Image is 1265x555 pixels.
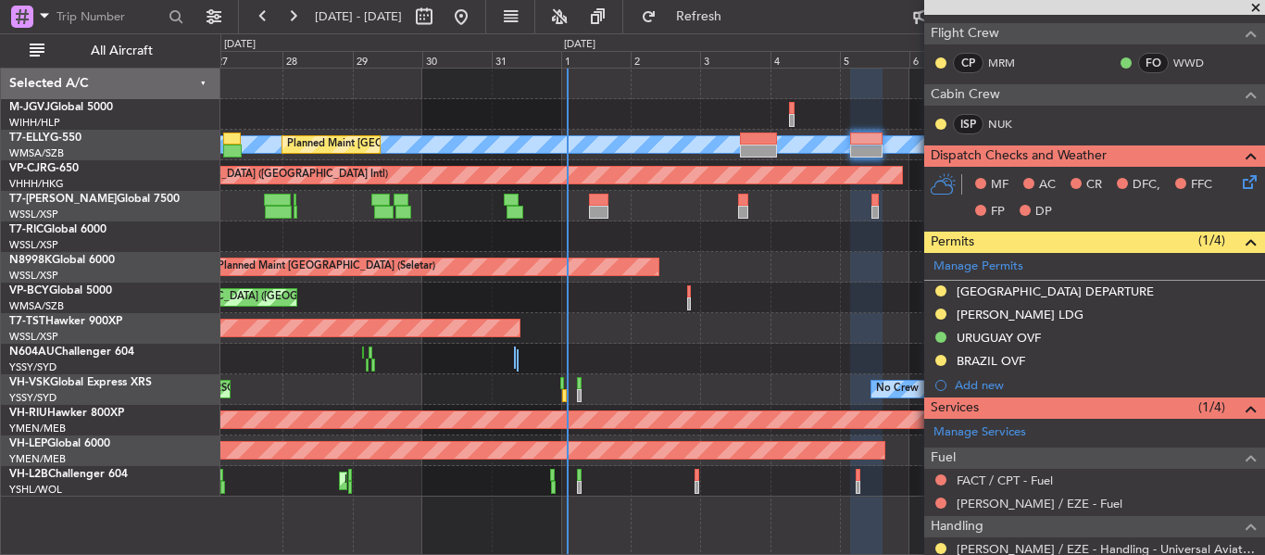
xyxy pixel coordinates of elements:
[9,194,117,205] span: T7-[PERSON_NAME]
[631,51,700,68] div: 2
[9,452,66,466] a: YMEN/MEB
[9,163,47,174] span: VP-CJR
[9,102,113,113] a: M-JGVJGlobal 5000
[9,285,112,296] a: VP-BCYGlobal 5000
[224,37,256,53] div: [DATE]
[1198,231,1225,250] span: (1/4)
[564,37,595,53] div: [DATE]
[353,51,422,68] div: 29
[9,194,180,205] a: T7-[PERSON_NAME]Global 7500
[700,51,770,68] div: 3
[1138,53,1169,73] div: FO
[931,84,1000,106] span: Cabin Crew
[9,102,50,113] span: M-JGVJ
[287,131,719,158] div: Planned Maint [GEOGRAPHIC_DATA] (Sultan [PERSON_NAME] [PERSON_NAME] - Subang)
[957,353,1025,369] div: BRAZIL OVF
[9,269,58,283] a: WSSL/XSP
[422,51,492,68] div: 30
[492,51,561,68] div: 31
[9,299,64,313] a: WMSA/SZB
[1198,397,1225,417] span: (1/4)
[1035,203,1052,221] span: DP
[9,483,62,497] a: YSHL/WOL
[957,330,1041,346] div: URUGUAY OVF
[988,55,1030,71] a: MRM
[1191,176,1212,195] span: FFC
[1173,55,1215,71] a: WWD
[213,51,282,68] div: 27
[1039,176,1056,195] span: AC
[20,36,201,66] button: All Aircraft
[840,51,909,68] div: 5
[9,377,50,388] span: VH-VSK
[9,116,60,130] a: WIHH/HLP
[9,255,115,266] a: N8998KGlobal 6000
[9,316,122,327] a: T7-TSTHawker 900XP
[9,132,50,144] span: T7-ELLY
[770,51,840,68] div: 4
[957,496,1122,511] a: [PERSON_NAME] / EZE - Fuel
[9,408,124,419] a: VH-RIUHawker 800XP
[9,469,128,480] a: VH-L2BChallenger 604
[953,53,983,73] div: CP
[9,146,64,160] a: WMSA/SZB
[9,347,55,358] span: N604AU
[282,51,352,68] div: 28
[991,176,1008,195] span: MF
[931,232,974,253] span: Permits
[9,132,81,144] a: T7-ELLYG-550
[9,208,58,221] a: WSSL/XSP
[9,347,134,358] a: N604AUChallenger 604
[957,284,1154,299] div: [GEOGRAPHIC_DATA] DEPARTURE
[9,360,56,374] a: YSSY/SYD
[931,397,979,419] span: Services
[1133,176,1160,195] span: DFC,
[9,238,58,252] a: WSSL/XSP
[9,438,110,449] a: VH-LEPGlobal 6000
[1086,176,1102,195] span: CR
[933,423,1026,442] a: Manage Services
[9,408,47,419] span: VH-RIU
[931,145,1107,167] span: Dispatch Checks and Weather
[9,224,106,235] a: T7-RICGlobal 6000
[9,422,66,435] a: YMEN/MEB
[9,255,52,266] span: N8998K
[931,23,999,44] span: Flight Crew
[991,203,1005,221] span: FP
[56,3,163,31] input: Trip Number
[9,330,58,344] a: WSSL/XSP
[48,44,195,57] span: All Aircraft
[9,469,48,480] span: VH-L2B
[9,391,56,405] a: YSSY/SYD
[9,224,44,235] span: T7-RIC
[953,114,983,134] div: ISP
[988,116,1030,132] a: NUK
[9,163,79,174] a: VP-CJRG-650
[909,51,979,68] div: 6
[561,51,631,68] div: 1
[931,516,983,537] span: Handling
[933,258,1023,276] a: Manage Permits
[9,377,152,388] a: VH-VSKGlobal Express XRS
[957,473,1053,488] a: FACT / CPT - Fuel
[344,467,636,495] div: Planned Maint [GEOGRAPHIC_DATA] ([GEOGRAPHIC_DATA])
[9,285,49,296] span: VP-BCY
[876,375,919,403] div: No Crew
[315,8,402,25] span: [DATE] - [DATE]
[931,448,956,469] span: Fuel
[9,316,45,327] span: T7-TST
[218,253,435,281] div: Planned Maint [GEOGRAPHIC_DATA] (Seletar)
[955,377,1256,393] div: Add new
[632,2,744,32] button: Refresh
[79,161,388,189] div: Planned Maint [GEOGRAPHIC_DATA] ([GEOGRAPHIC_DATA] Intl)
[9,438,47,449] span: VH-LEP
[957,307,1083,322] div: [PERSON_NAME] LDG
[81,284,391,311] div: Planned Maint [GEOGRAPHIC_DATA] ([GEOGRAPHIC_DATA] Intl)
[660,10,738,23] span: Refresh
[9,177,64,191] a: VHHH/HKG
